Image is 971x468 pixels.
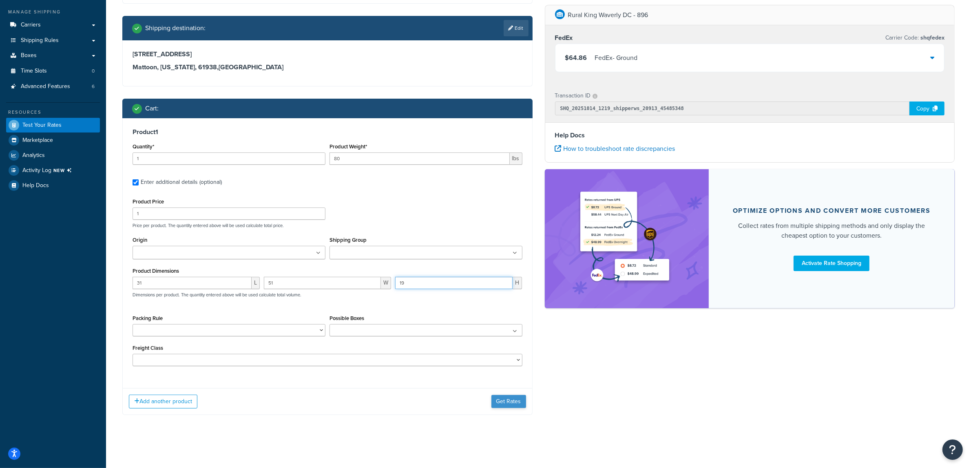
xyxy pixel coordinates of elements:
[330,143,367,150] label: Product Weight*
[21,83,70,90] span: Advanced Features
[576,181,678,296] img: feature-image-rateshop-7084cbbcb2e67ef1d54c2e976f0e592697130d5817b016cf7cc7e13314366067.png
[595,52,638,64] div: FedEx - Ground
[504,20,529,36] a: Edit
[133,345,163,351] label: Freight Class
[513,277,522,289] span: H
[942,439,963,460] button: Open Resource Center
[6,33,100,48] a: Shipping Rules
[92,68,95,75] span: 0
[133,237,147,243] label: Origin
[733,207,931,215] div: Optimize options and convert more customers
[555,144,675,153] a: How to troubleshoot rate discrepancies
[568,9,648,21] p: Rural King Waverly DC - 896
[919,33,944,42] span: shqfedex
[491,395,526,408] button: Get Rates
[728,221,935,241] div: Collect rates from multiple shipping methods and only display the cheapest option to your customers.
[6,163,100,178] li: [object Object]
[141,177,222,188] div: Enter additional details (optional)
[510,152,522,165] span: lbs
[22,182,49,189] span: Help Docs
[555,90,591,102] p: Transaction ID
[133,315,163,321] label: Packing Rule
[22,137,53,144] span: Marketplace
[6,48,100,63] a: Boxes
[145,24,206,32] h2: Shipping destination :
[909,102,944,115] div: Copy
[133,199,164,205] label: Product Price
[21,37,59,44] span: Shipping Rules
[21,22,41,29] span: Carriers
[21,68,47,75] span: Time Slots
[22,152,45,159] span: Analytics
[129,395,197,408] button: Add another product
[330,152,510,165] input: 0.00
[92,83,95,90] span: 6
[145,105,159,112] h2: Cart :
[555,34,573,42] h3: FedEx
[381,277,391,289] span: W
[21,52,37,59] span: Boxes
[53,167,75,174] span: NEW
[330,237,367,243] label: Shipping Group
[130,223,524,228] p: Price per product. The quantity entered above will be used calculate total price.
[6,79,100,94] a: Advanced Features6
[6,118,100,132] a: Test Your Rates
[6,18,100,33] a: Carriers
[330,315,364,321] label: Possible Boxes
[133,152,325,165] input: 0
[130,292,301,298] p: Dimensions per product. The quantity entered above will be used calculate total volume.
[885,32,944,44] p: Carrier Code:
[252,277,260,289] span: L
[133,179,139,185] input: Enter additional details (optional)
[133,143,154,150] label: Quantity*
[6,79,100,94] li: Advanced Features
[555,130,945,140] h4: Help Docs
[565,53,587,62] span: $64.86
[6,163,100,178] a: Activity LogNEW
[6,148,100,163] a: Analytics
[22,122,62,129] span: Test Your Rates
[6,64,100,79] a: Time Slots0
[133,50,522,58] h3: [STREET_ADDRESS]
[6,109,100,116] div: Resources
[794,256,869,271] a: Activate Rate Shopping
[6,178,100,193] a: Help Docs
[6,133,100,148] a: Marketplace
[22,165,75,176] span: Activity Log
[133,63,522,71] h3: Mattoon, [US_STATE], 61938 , [GEOGRAPHIC_DATA]
[6,9,100,15] div: Manage Shipping
[6,64,100,79] li: Time Slots
[133,268,179,274] label: Product Dimensions
[133,128,522,136] h3: Product 1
